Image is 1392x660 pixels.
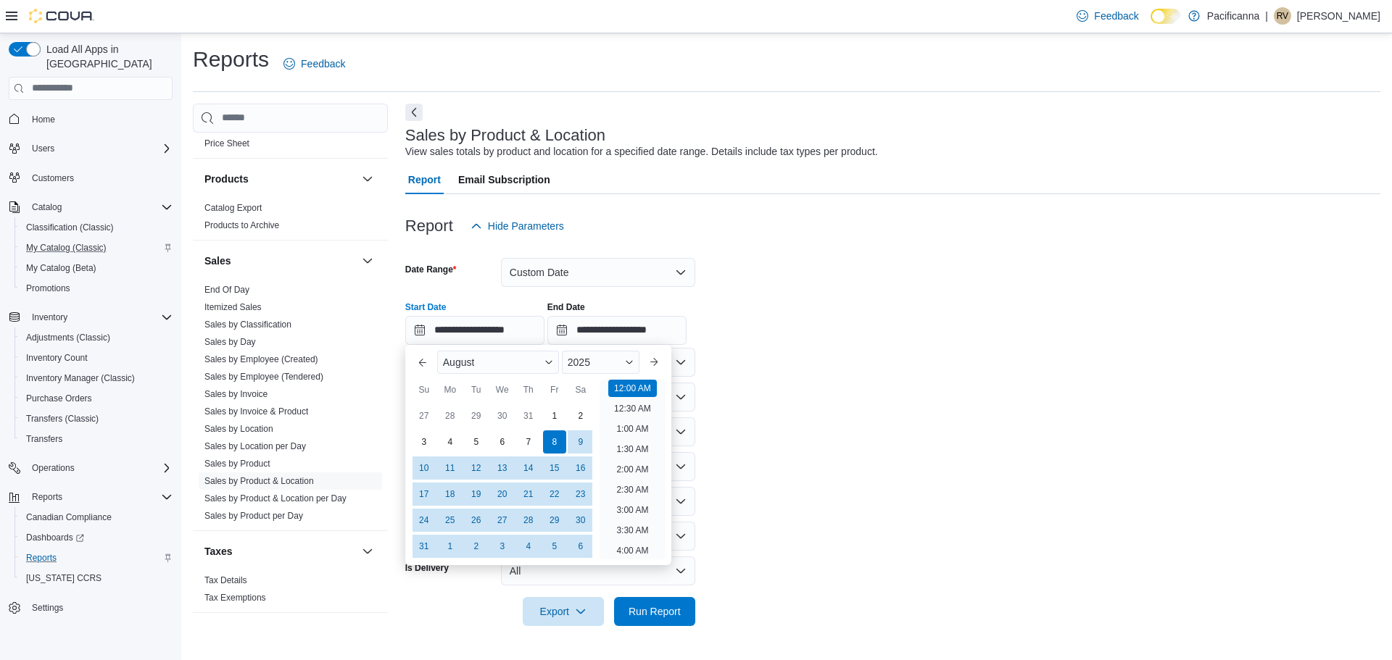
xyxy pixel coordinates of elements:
li: 12:30 AM [608,400,657,417]
span: [US_STATE] CCRS [26,572,101,584]
span: Reports [26,488,173,506]
span: Transfers [20,430,173,448]
button: Transfers [14,429,178,449]
button: [US_STATE] CCRS [14,568,178,588]
span: My Catalog (Beta) [26,262,96,274]
a: My Catalog (Classic) [20,239,112,256]
p: [PERSON_NAME] [1297,7,1380,25]
a: Inventory Count [20,349,94,367]
span: Promotions [26,283,70,294]
div: We [491,378,514,401]
span: Sales by Product [204,458,270,469]
span: Catalog Export [204,202,262,214]
span: Purchase Orders [26,393,92,404]
a: Settings [26,599,69,617]
span: Report [408,165,441,194]
li: 12:00 AM [608,380,657,397]
button: Adjustments (Classic) [14,327,178,348]
a: Sales by Location per Day [204,441,306,451]
li: 2:30 AM [610,481,654,498]
span: Operations [26,459,173,477]
div: day-6 [491,430,514,454]
div: Taxes [193,572,388,612]
a: Dashboards [14,527,178,548]
a: End Of Day [204,285,249,295]
button: Next month [642,351,666,374]
a: Dashboards [20,529,90,546]
button: Open list of options [675,426,687,438]
div: Pricing [193,135,388,158]
button: Previous Month [411,351,434,374]
a: Sales by Classification [204,319,291,330]
div: day-10 [413,456,436,480]
span: Sales by Location per Day [204,440,306,452]
button: Export [523,597,604,626]
div: day-20 [491,483,514,506]
span: Sales by Invoice & Product [204,406,308,417]
div: day-23 [569,483,592,506]
button: Inventory [26,309,73,326]
span: Transfers (Classic) [20,410,173,427]
a: Sales by Product & Location [204,476,314,486]
button: Catalog [3,197,178,217]
div: Button. Open the year selector. 2025 is currently selected. [562,351,639,374]
span: Settings [32,602,63,614]
div: day-12 [465,456,488,480]
span: Sales by Product & Location per Day [204,493,347,504]
a: Adjustments (Classic) [20,329,116,346]
span: Users [32,143,54,154]
button: Reports [14,548,178,568]
span: Operations [32,462,75,474]
div: day-31 [517,404,540,427]
div: day-7 [517,430,540,454]
input: Press the down key to enter a popover containing a calendar. Press the escape key to close the po... [405,316,544,345]
a: Home [26,111,61,128]
div: day-17 [413,483,436,506]
span: Purchase Orders [20,390,173,407]
p: Pacificanna [1207,7,1259,25]
button: Reports [26,488,68,506]
button: Open list of options [675,356,687,368]
button: Canadian Compliance [14,507,178,527]
button: Operations [3,458,178,478]
span: Load All Apps in [GEOGRAPHIC_DATA] [41,42,173,71]
button: Sales [359,252,376,270]
div: day-1 [439,535,462,558]
button: My Catalog (Classic) [14,238,178,258]
a: Transfers [20,430,68,448]
nav: Complex example [9,103,173,656]
span: Inventory [32,312,67,323]
a: Products to Archive [204,220,279,230]
li: 4:00 AM [610,542,654,559]
span: Inventory [26,309,173,326]
span: Sales by Product per Day [204,510,303,522]
div: Products [193,199,388,240]
span: Export [531,597,595,626]
span: End Of Day [204,284,249,296]
span: Home [32,114,55,125]
li: 1:00 AM [610,420,654,438]
li: 3:00 AM [610,501,654,519]
li: 3:30 AM [610,522,654,539]
a: Canadian Compliance [20,509,117,526]
a: Inventory Manager (Classic) [20,369,141,387]
div: Sales [193,281,388,530]
button: Purchase Orders [14,388,178,409]
span: Feedback [1094,9,1138,23]
div: day-19 [465,483,488,506]
span: Users [26,140,173,157]
span: Sales by Location [204,423,273,435]
span: Canadian Compliance [26,511,112,523]
div: day-28 [439,404,462,427]
button: Operations [26,459,80,477]
span: Catalog [26,199,173,216]
div: day-1 [543,404,566,427]
div: day-8 [543,430,566,454]
div: day-5 [465,430,488,454]
a: Sales by Employee (Created) [204,354,318,364]
div: day-14 [517,456,540,480]
div: day-24 [413,509,436,532]
a: Sales by Employee (Tendered) [204,372,323,382]
span: Run Report [629,604,681,619]
input: Press the down key to open a popover containing a calendar. [547,316,687,345]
